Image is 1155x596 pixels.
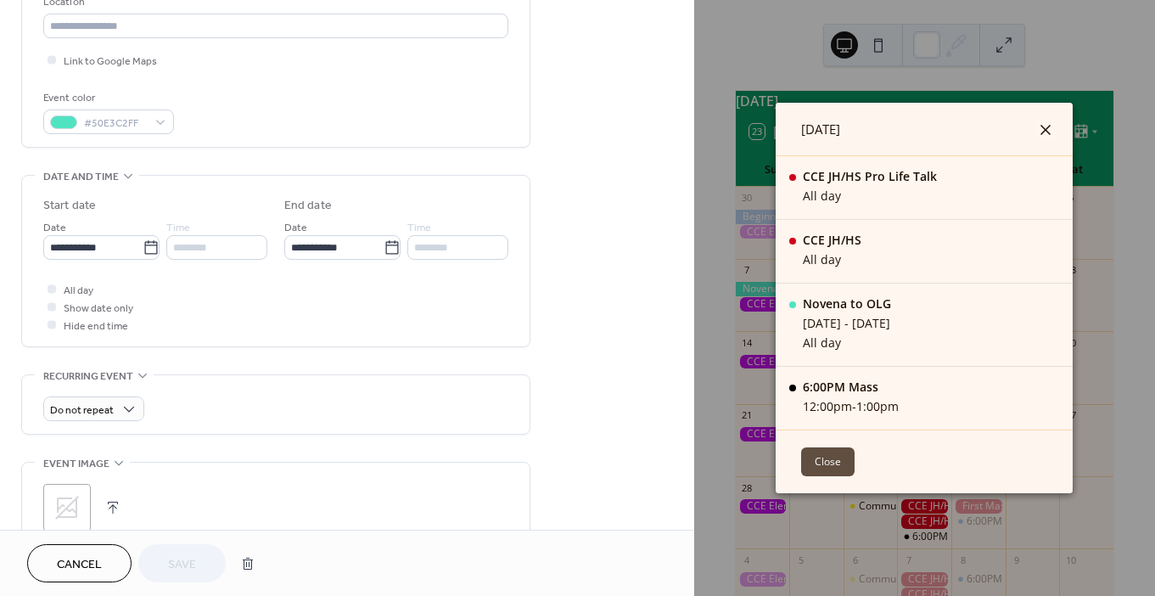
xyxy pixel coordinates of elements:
[57,556,102,574] span: Cancel
[803,251,861,267] div: All day
[852,398,856,414] span: -
[407,219,431,237] span: Time
[803,295,891,312] div: Novena to OLG
[166,219,190,237] span: Time
[84,115,147,132] span: #50E3C2FF
[64,282,93,300] span: All day
[803,315,891,331] div: [DATE] - [DATE]
[43,89,171,107] div: Event color
[43,368,133,385] span: Recurring event
[856,398,899,414] span: 1:00pm
[64,318,128,335] span: Hide end time
[64,300,133,318] span: Show date only
[27,544,132,582] button: Cancel
[284,197,332,215] div: End date
[43,219,66,237] span: Date
[803,188,937,204] div: All day
[64,53,157,70] span: Link to Google Maps
[43,484,91,531] div: ;
[803,379,899,395] div: 6:00PM Mass
[803,232,861,248] div: CCE JH/HS
[801,447,855,476] button: Close
[43,197,96,215] div: Start date
[43,168,119,186] span: Date and time
[801,120,840,139] span: [DATE]
[284,219,307,237] span: Date
[803,398,852,414] span: 12:00pm
[803,335,891,351] div: All day
[50,401,114,420] span: Do not repeat
[43,455,109,473] span: Event image
[803,168,937,184] div: CCE JH/HS Pro Life Talk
